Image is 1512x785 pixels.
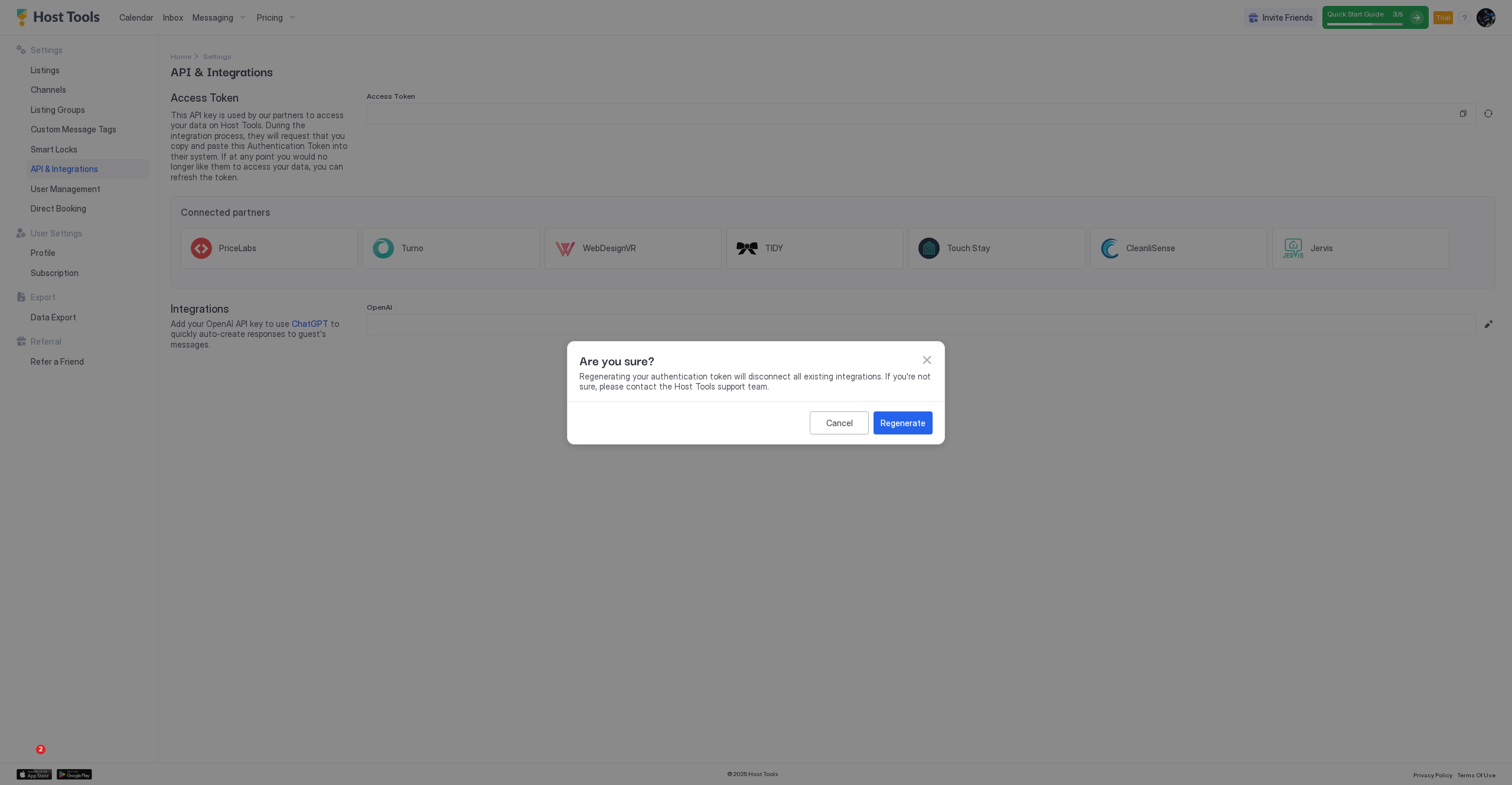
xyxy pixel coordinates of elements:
[826,417,853,429] div: Cancel
[36,745,45,754] span: 2
[579,351,654,369] span: Are you sure?
[12,745,40,773] iframe: Intercom live chat
[881,417,926,429] div: Regenerate
[810,411,869,434] button: Cancel
[874,411,933,434] button: Regenerate
[579,371,933,392] span: Regenerating your authentication token will disconnect all existing integrations. If you're not s...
